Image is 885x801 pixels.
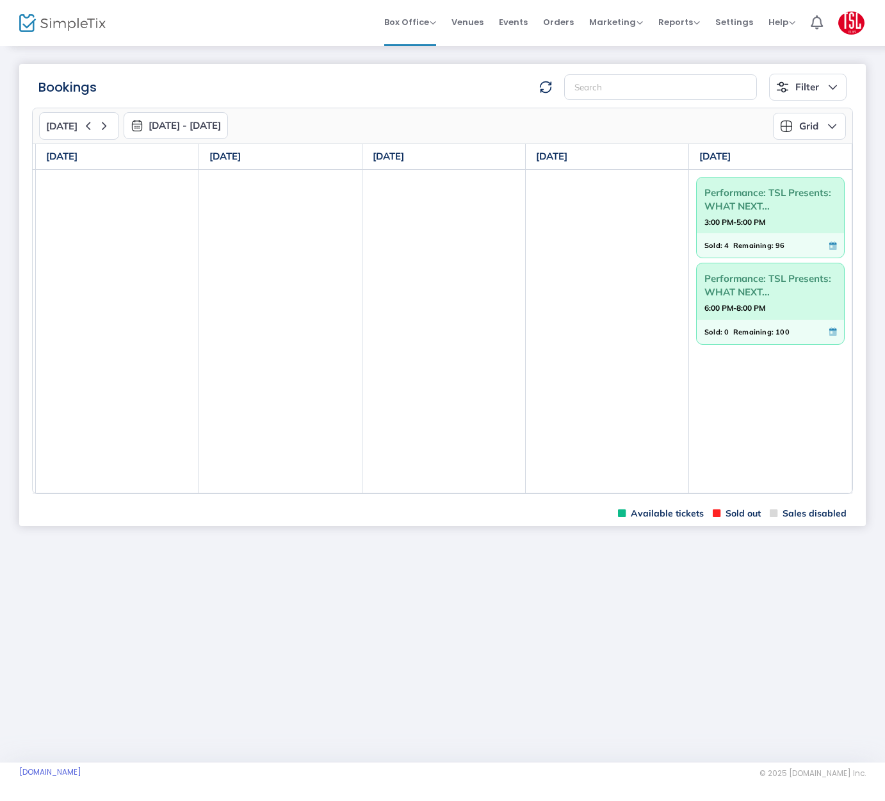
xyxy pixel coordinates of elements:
[526,144,689,170] th: [DATE]
[704,268,836,302] span: Performance: TSL Presents: WHAT NEXT...
[499,6,528,38] span: Events
[768,16,795,28] span: Help
[733,238,774,252] span: Remaining:
[704,238,722,252] span: Sold:
[38,78,97,97] m-panel-title: Bookings
[46,120,77,132] span: [DATE]
[451,6,483,38] span: Venues
[199,144,362,170] th: [DATE]
[715,6,753,38] span: Settings
[658,16,700,28] span: Reports
[775,238,784,252] span: 96
[704,300,765,316] strong: 6:00 PM-8:00 PM
[704,214,765,230] strong: 3:00 PM-5:00 PM
[769,74,847,101] button: Filter
[618,508,704,520] span: Available tickets
[776,81,789,94] img: filter
[704,183,836,216] span: Performance: TSL Presents: WHAT NEXT...
[384,16,436,28] span: Box Office
[124,112,228,139] button: [DATE] - [DATE]
[770,508,847,520] span: Sales disabled
[733,325,774,339] span: Remaining:
[724,325,729,339] span: 0
[131,119,143,132] img: monthly
[689,144,852,170] th: [DATE]
[775,325,790,339] span: 100
[713,508,761,520] span: Sold out
[724,238,729,252] span: 4
[39,112,119,140] button: [DATE]
[19,767,81,777] a: [DOMAIN_NAME]
[539,81,552,94] img: refresh-data
[362,144,526,170] th: [DATE]
[704,325,722,339] span: Sold:
[564,74,757,101] input: Search
[543,6,574,38] span: Orders
[780,120,793,133] img: grid
[36,144,199,170] th: [DATE]
[773,113,846,140] button: Grid
[589,16,643,28] span: Marketing
[759,768,866,779] span: © 2025 [DOMAIN_NAME] Inc.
